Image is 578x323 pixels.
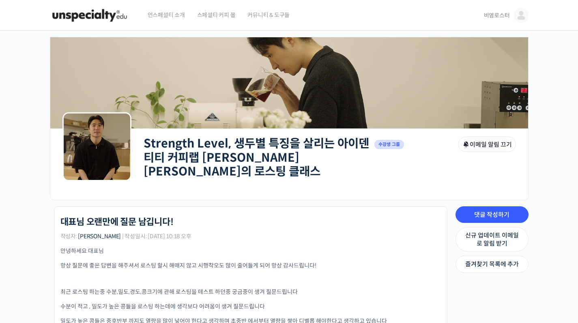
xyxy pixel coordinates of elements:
[60,288,441,296] p: 최근 로스팅 하는중 수분,밀도,경도,콩크기에 관해 로스팅을 테스트 하던중 궁금중이 생겨 질문드립니다
[60,217,174,227] h1: 대표님 오랜만에 질문 남깁니다!
[60,261,441,270] p: 항상 질문에 좋은 답변을 해주셔서 로스팅 할시 해매지 않고 시행착오도 많이 줄어들게 되어 항상 감사드립니다!
[62,112,131,181] img: Group logo of Strength Level, 생두별 특징을 살리는 아이덴티티 커피랩 윤원균 대표의 로스팅 클래스
[456,227,529,252] a: 신규 업데이트 이메일로 알림 받기
[78,233,121,240] a: [PERSON_NAME]
[60,247,441,255] p: 안녕하세요 대표님
[484,12,510,19] span: 비염로스터
[456,256,529,273] a: 즐겨찾기 목록에 추가
[456,206,529,223] a: 댓글 작성하기
[458,137,516,152] button: 이메일 알림 끄기
[374,140,404,149] span: 수강생 그룹
[144,136,369,179] a: Strength Level, 생두별 특징을 살리는 아이덴티티 커피랩 [PERSON_NAME] [PERSON_NAME]의 로스팅 클래스
[60,302,441,311] p: 수분이 적고 , 밀도가 높은 콩들을 로스팅 하는데에 생각보다 어려움이 생겨 질문드립니다
[60,233,191,239] span: 작성자: | 작성일시: [DATE] 10:18 오후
